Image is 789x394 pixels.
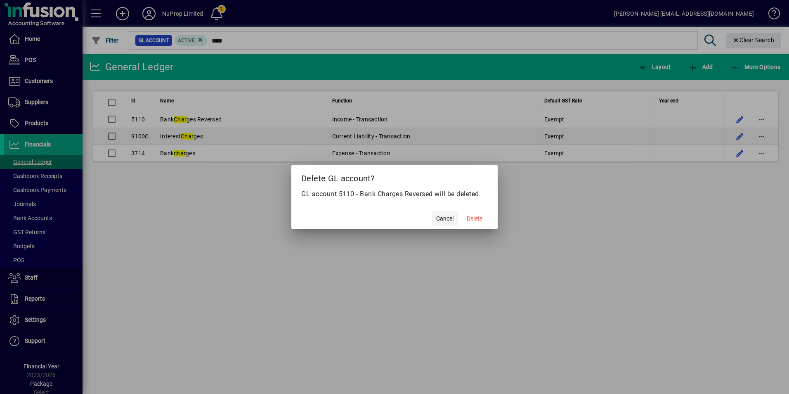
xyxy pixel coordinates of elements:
[467,214,482,223] span: Delete
[301,189,488,199] p: GL account 5110 - Bank Charges Reversed will be deleted.
[432,211,458,226] button: Cancel
[461,211,488,226] button: Delete
[436,214,454,223] span: Cancel
[291,165,498,189] h2: Delete GL account?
